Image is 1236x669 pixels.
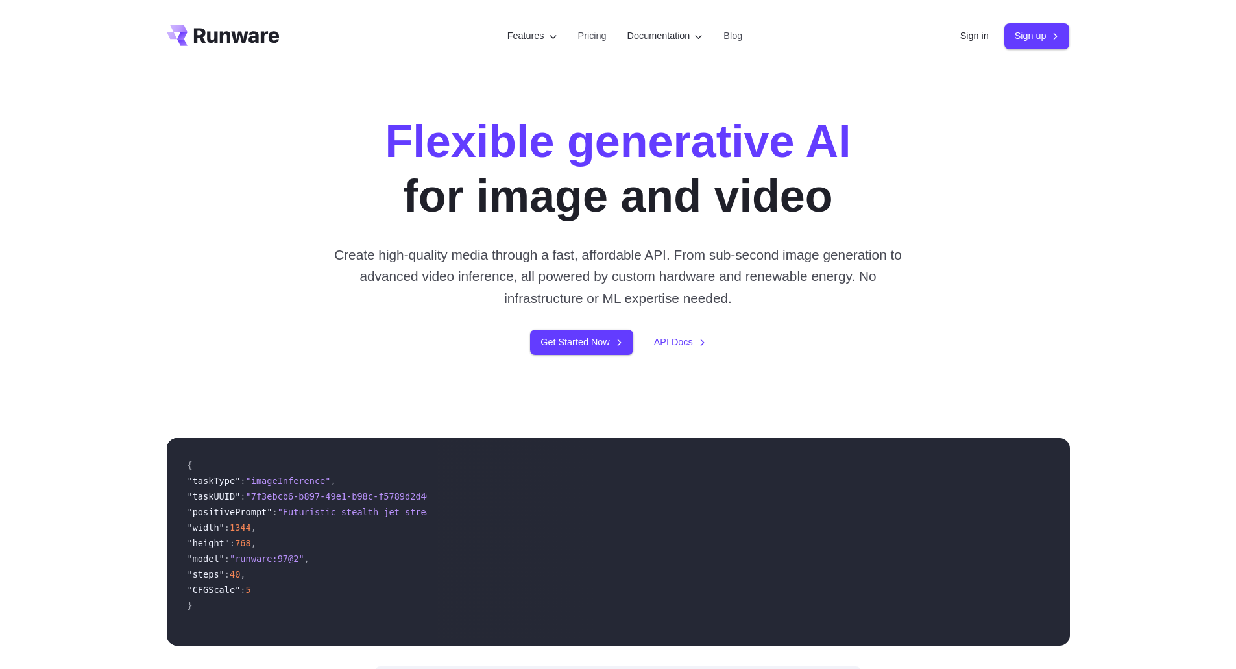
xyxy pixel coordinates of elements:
a: Sign up [1004,23,1070,49]
span: , [251,522,256,533]
span: , [330,476,335,486]
a: Go to / [167,25,280,46]
label: Documentation [627,29,703,43]
span: "height" [188,538,230,548]
strong: Flexible generative AI [385,116,851,167]
span: "Futuristic stealth jet streaking through a neon-lit cityscape with glowing purple exhaust" [278,507,761,517]
span: : [230,538,235,548]
span: "model" [188,553,224,564]
span: "CFGScale" [188,585,241,595]
span: : [240,476,245,486]
a: Sign in [960,29,989,43]
span: , [251,538,256,548]
span: : [224,569,230,579]
span: 1344 [230,522,251,533]
a: Get Started Now [530,330,633,355]
span: : [240,585,245,595]
span: 768 [235,538,251,548]
a: Blog [723,29,742,43]
span: "runware:97@2" [230,553,304,564]
span: , [240,569,245,579]
span: 5 [246,585,251,595]
span: "imageInference" [246,476,331,486]
span: 40 [230,569,240,579]
a: API Docs [654,335,706,350]
span: : [240,491,245,502]
span: "steps" [188,569,224,579]
span: } [188,600,193,611]
span: "taskType" [188,476,241,486]
h1: for image and video [385,114,851,223]
span: : [224,553,230,564]
span: { [188,460,193,470]
span: "width" [188,522,224,533]
a: Pricing [578,29,607,43]
span: : [224,522,230,533]
span: "7f3ebcb6-b897-49e1-b98c-f5789d2d40d7" [246,491,448,502]
span: , [304,553,309,564]
span: "positivePrompt" [188,507,273,517]
p: Create high-quality media through a fast, affordable API. From sub-second image generation to adv... [329,244,907,309]
span: "taskUUID" [188,491,241,502]
label: Features [507,29,557,43]
span: : [272,507,277,517]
